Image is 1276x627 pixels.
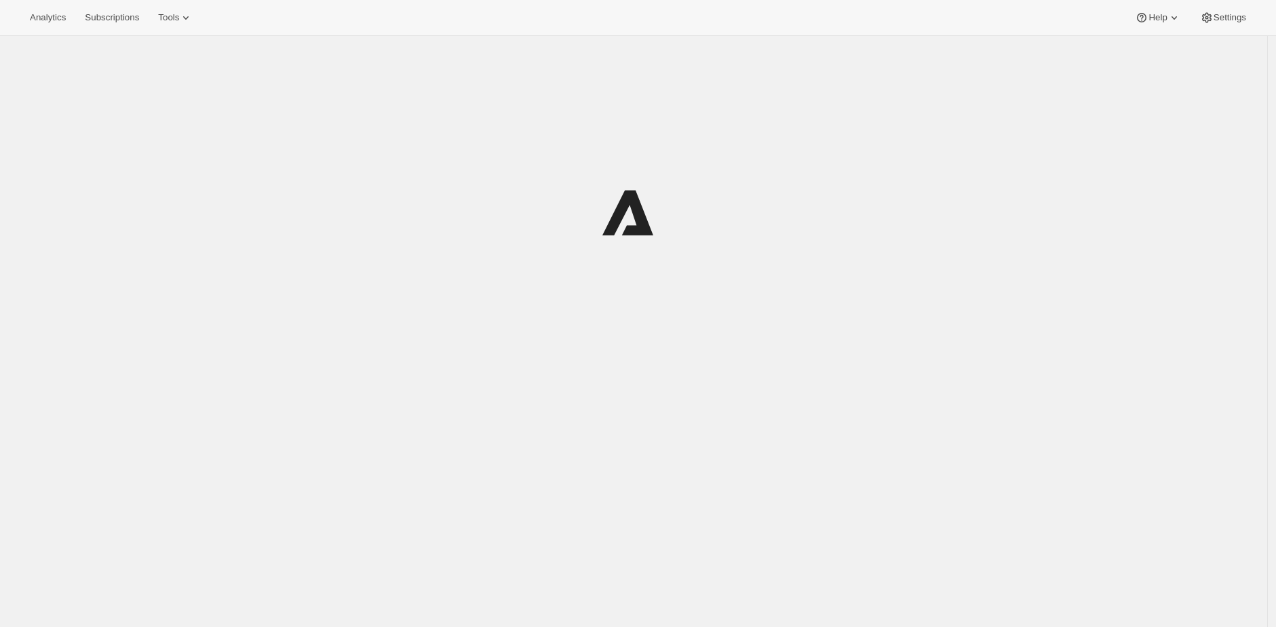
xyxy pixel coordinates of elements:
button: Subscriptions [77,8,147,27]
button: Analytics [22,8,74,27]
span: Help [1148,12,1167,23]
span: Subscriptions [85,12,139,23]
span: Settings [1214,12,1246,23]
button: Tools [150,8,201,27]
span: Analytics [30,12,66,23]
span: Tools [158,12,179,23]
button: Help [1127,8,1188,27]
button: Settings [1192,8,1254,27]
